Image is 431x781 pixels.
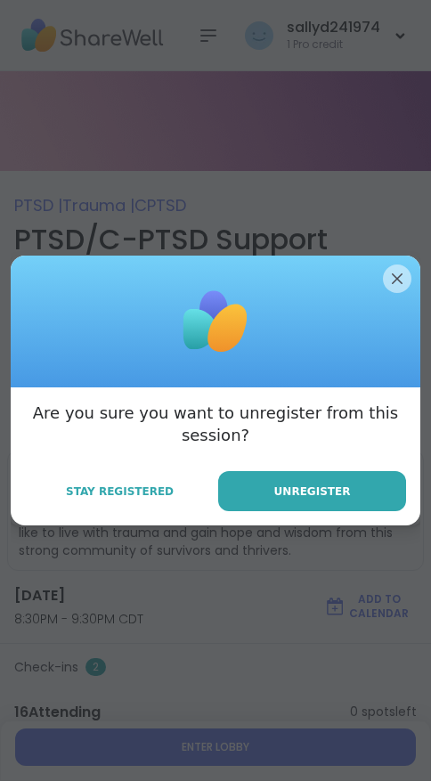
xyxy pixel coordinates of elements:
h3: Are you sure you want to unregister from this session? [25,402,406,446]
span: Unregister [274,484,351,500]
button: Unregister [218,471,406,511]
img: ShareWell Logomark [171,277,260,366]
button: Stay Registered [25,473,215,510]
span: Stay Registered [66,484,174,500]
